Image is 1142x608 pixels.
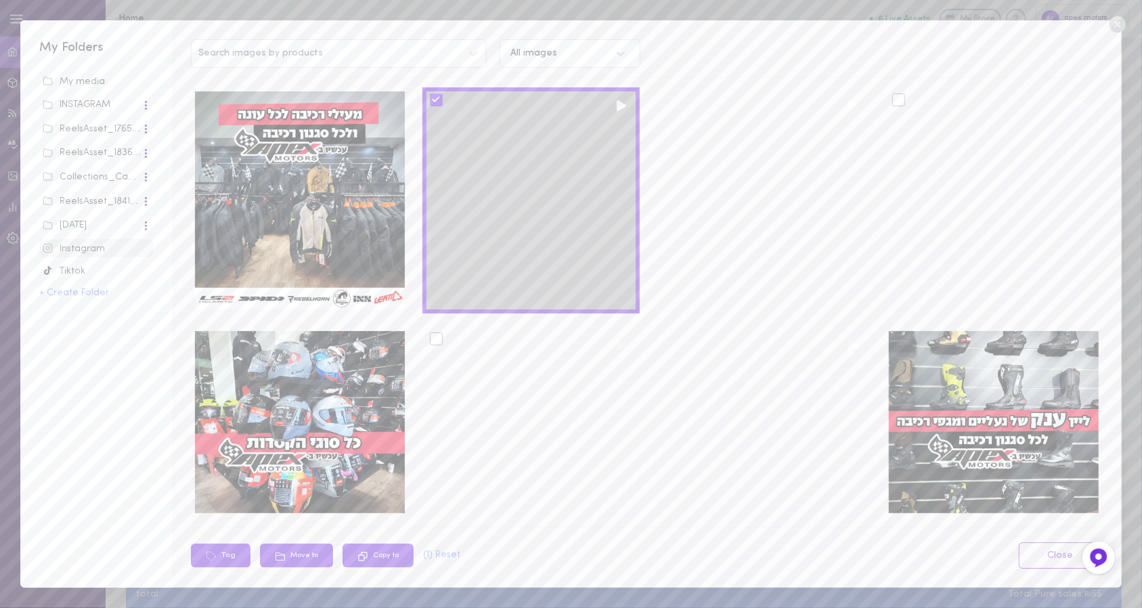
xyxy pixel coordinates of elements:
[510,49,557,58] div: All images
[43,265,150,278] div: Tiktok
[43,98,141,112] div: INSTAGRAM
[43,242,150,256] div: Instagram
[191,544,250,567] button: Tag
[43,146,141,160] div: ReelsAsset_18368_3699
[260,544,333,567] button: Move to
[423,550,460,560] button: (1) Reset
[343,544,414,567] button: Copy to
[1019,542,1103,569] a: Close
[43,219,141,232] div: [DATE]
[172,20,1121,587] div: Search images by productsAll imagesTagMove toCopy to(1) ResetClose
[39,288,109,298] button: + Create Folder
[43,195,141,209] div: ReelsAsset_18414_3699
[43,123,141,136] div: ReelsAsset_17653_3699
[43,75,150,89] div: My media
[43,171,141,184] div: Collections_Campaigner
[39,41,104,54] span: My Folders
[1089,548,1109,568] img: Feedback Button
[198,49,323,58] span: Search images by products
